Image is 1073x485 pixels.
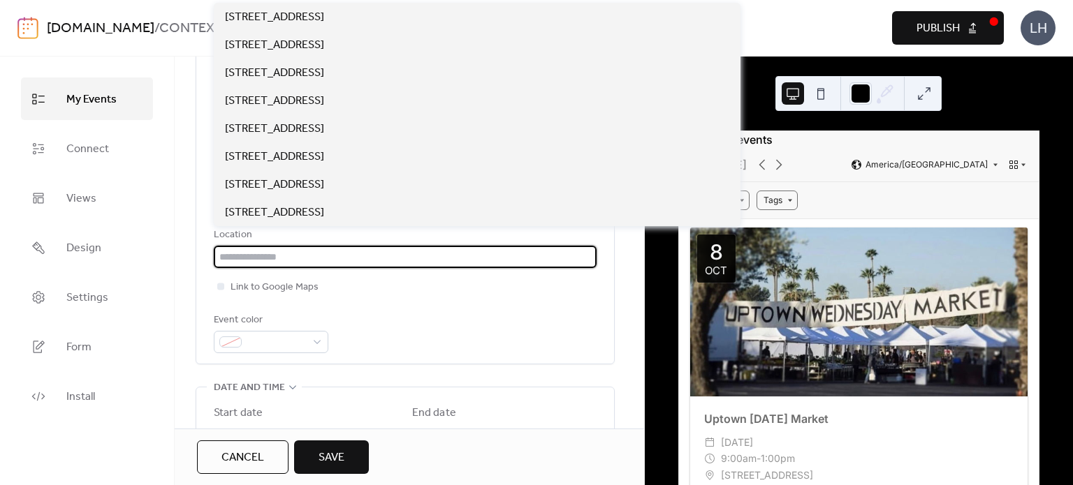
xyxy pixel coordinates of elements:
a: Connect [21,127,153,170]
div: LH [1021,10,1056,45]
button: Cancel [197,440,289,474]
span: [STREET_ADDRESS] [225,65,324,82]
a: Install [21,375,153,417]
b: / [154,15,159,42]
span: Cancel [221,449,264,466]
div: Location [214,227,594,244]
button: Save [294,440,369,474]
span: Install [66,386,95,408]
span: [STREET_ADDRESS] [225,93,324,110]
span: Settings [66,287,108,308]
div: Event color [214,312,326,329]
div: ​ [704,467,715,484]
button: Publish [892,11,1004,45]
div: ​ [704,450,715,467]
img: logo [17,17,38,39]
span: Time [513,424,535,441]
div: Oct [705,265,727,276]
span: 9:00am [721,450,757,467]
span: Views [66,188,96,209]
span: [STREET_ADDRESS] [721,467,813,484]
div: ​ [704,434,715,451]
span: America/[GEOGRAPHIC_DATA] [866,161,988,169]
div: 8 [710,241,723,262]
b: CONTEXT [159,15,223,42]
a: [DOMAIN_NAME] [47,15,154,42]
a: Design [21,226,153,269]
span: [DATE] [721,434,753,451]
span: [STREET_ADDRESS] [225,121,324,137]
span: Date and time [214,380,285,396]
span: Time [314,424,337,441]
span: Save [319,449,344,466]
span: 1:00pm [761,450,795,467]
span: [STREET_ADDRESS] [225,204,324,221]
span: Date [412,424,433,441]
a: My Events [21,77,153,120]
span: My Events [66,89,117,110]
div: Start date [214,405,263,421]
span: - [757,450,761,467]
span: [STREET_ADDRESS] [225,37,324,54]
span: [STREET_ADDRESS] [225,149,324,165]
a: Uptown [DATE] Market [704,412,829,426]
div: End date [412,405,456,421]
span: [STREET_ADDRESS] [225,177,324,193]
span: Connect [66,138,109,160]
span: [STREET_ADDRESS] [225,9,324,26]
a: Settings [21,276,153,318]
span: Form [66,336,92,358]
span: Link to Google Maps [231,279,319,296]
span: Date [214,424,235,441]
a: Views [21,177,153,219]
a: Form [21,325,153,368]
span: Design [66,237,101,259]
span: Publish [917,20,960,37]
div: Upcoming events [679,131,1039,148]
